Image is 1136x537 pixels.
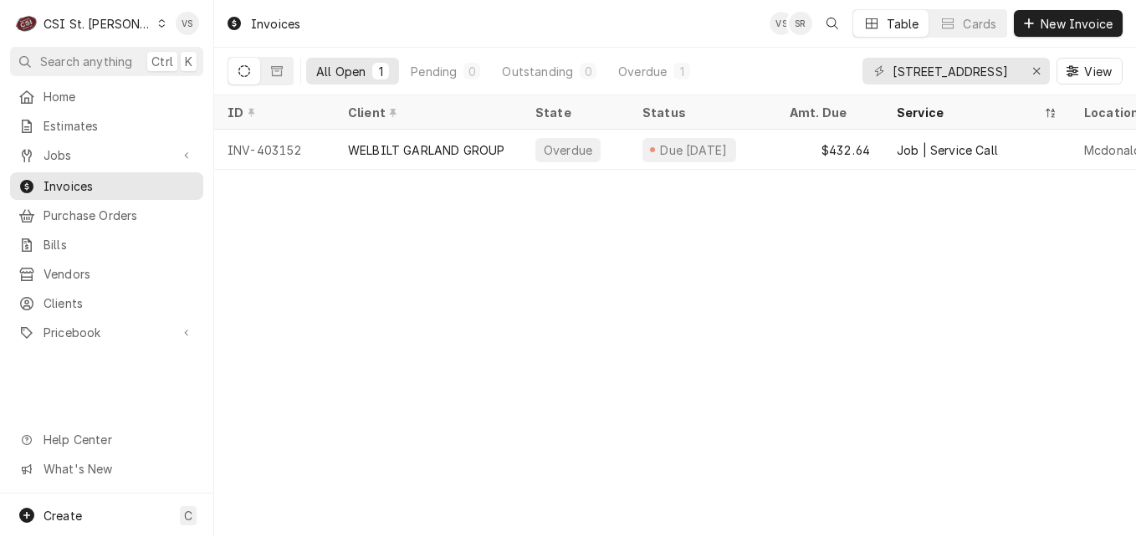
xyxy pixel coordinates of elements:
button: Erase input [1023,58,1050,84]
span: Vendors [43,265,195,283]
span: Ctrl [151,53,173,70]
a: Vendors [10,260,203,288]
div: Outstanding [502,63,573,80]
div: Pending [411,63,457,80]
div: Service [897,104,1041,121]
span: Estimates [43,117,195,135]
span: Jobs [43,146,170,164]
a: Go to What's New [10,455,203,483]
div: ID [228,104,318,121]
a: Purchase Orders [10,202,203,229]
div: INV-403152 [214,130,335,170]
div: State [535,104,616,121]
button: Open search [819,10,846,37]
div: SR [789,12,812,35]
div: 1 [677,63,687,80]
div: Client [348,104,505,121]
div: $432.64 [776,130,883,170]
span: Pricebook [43,324,170,341]
span: Home [43,88,195,105]
div: Overdue [542,141,594,159]
div: CSI St. Louis's Avatar [15,12,38,35]
span: Purchase Orders [43,207,195,224]
div: 0 [467,63,477,80]
button: New Invoice [1014,10,1123,37]
div: Amt. Due [790,104,867,121]
div: WELBILT GARLAND GROUP [348,141,504,159]
div: 1 [376,63,386,80]
a: Bills [10,231,203,258]
a: Invoices [10,172,203,200]
span: Bills [43,236,195,253]
span: View [1081,63,1115,80]
div: Vicky Stuesse's Avatar [770,12,793,35]
span: C [184,507,192,524]
div: 0 [583,63,593,80]
span: Search anything [40,53,132,70]
a: Clients [10,289,203,317]
div: Cards [963,15,996,33]
span: New Invoice [1037,15,1116,33]
span: What's New [43,460,193,478]
span: Clients [43,294,195,312]
input: Keyword search [893,58,1018,84]
a: Go to Jobs [10,141,203,169]
div: Stephani Roth's Avatar [789,12,812,35]
span: Invoices [43,177,195,195]
a: Go to Help Center [10,426,203,453]
a: Home [10,83,203,110]
button: Search anythingCtrlK [10,47,203,76]
div: VS [770,12,793,35]
div: Table [887,15,919,33]
div: CSI St. [PERSON_NAME] [43,15,152,33]
span: Help Center [43,431,193,448]
span: K [185,53,192,70]
div: Job | Service Call [897,141,998,159]
span: Create [43,509,82,523]
a: Estimates [10,112,203,140]
div: Overdue [618,63,667,80]
div: VS [176,12,199,35]
div: Due [DATE] [658,141,729,159]
button: View [1057,58,1123,84]
a: Go to Pricebook [10,319,203,346]
div: Status [642,104,760,121]
div: All Open [316,63,366,80]
div: Vicky Stuesse's Avatar [176,12,199,35]
div: C [15,12,38,35]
